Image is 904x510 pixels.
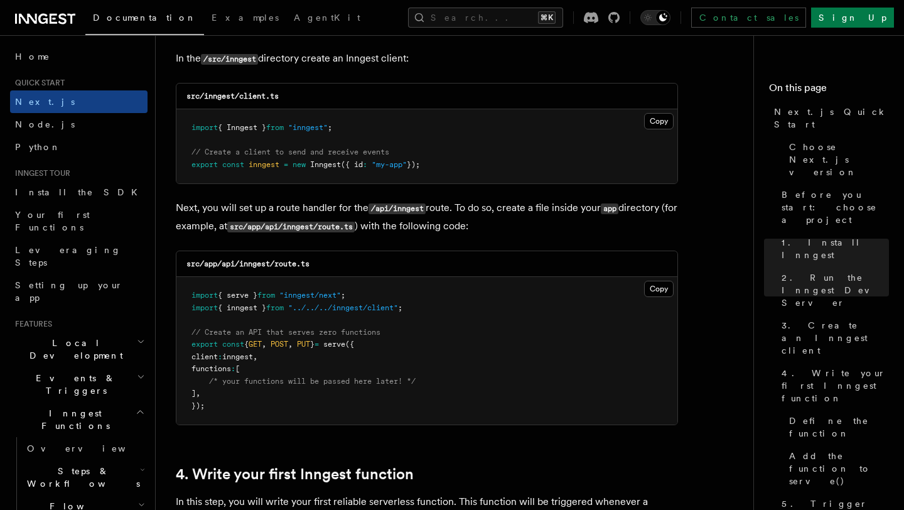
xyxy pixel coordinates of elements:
span: : [218,352,222,361]
a: 2. Run the Inngest Dev Server [777,266,889,314]
span: const [222,340,244,349]
span: client [191,352,218,361]
span: , [196,389,200,398]
span: [ [235,364,240,373]
span: "../../../inngest/client" [288,303,398,312]
span: ] [191,389,196,398]
span: // Create an API that serves zero functions [191,328,380,337]
span: Your first Functions [15,210,90,232]
a: Before you start: choose a project [777,183,889,231]
span: Install the SDK [15,187,145,197]
span: inngest [249,160,279,169]
span: ; [341,291,345,300]
a: Python [10,136,148,158]
span: import [191,123,218,132]
a: AgentKit [286,4,368,34]
span: : [363,160,367,169]
span: Quick start [10,78,65,88]
span: Define the function [789,415,889,440]
span: "inngest/next" [279,291,341,300]
a: Home [10,45,148,68]
button: Toggle dark mode [640,10,670,25]
a: 3. Create an Inngest client [777,314,889,362]
span: , [262,340,266,349]
button: Copy [644,113,674,129]
span: Documentation [93,13,196,23]
span: Next.js [15,97,75,107]
span: /* your functions will be passed here later! */ [209,377,416,386]
span: 4. Write your first Inngest function [782,367,889,404]
span: import [191,303,218,312]
a: Next.js Quick Start [769,100,889,136]
span: Features [10,319,52,329]
span: new [293,160,306,169]
button: Copy [644,281,674,297]
h4: On this page [769,80,889,100]
span: Home [15,50,50,63]
span: 3. Create an Inngest client [782,319,889,357]
button: Steps & Workflows [22,460,148,495]
a: Your first Functions [10,203,148,239]
span: { serve } [218,291,257,300]
span: Leveraging Steps [15,245,121,268]
span: Inngest [310,160,341,169]
span: 1. Install Inngest [782,236,889,261]
a: Contact sales [691,8,806,28]
code: /src/inngest [201,54,258,65]
a: Define the function [784,410,889,445]
span: "my-app" [372,160,407,169]
button: Events & Triggers [10,367,148,402]
code: app [601,203,618,214]
span: export [191,160,218,169]
a: 1. Install Inngest [777,231,889,266]
span: } [310,340,315,349]
span: Choose Next.js version [789,141,889,178]
span: // Create a client to send and receive events [191,148,389,156]
code: /api/inngest [369,203,426,214]
span: , [288,340,293,349]
button: Search...⌘K [408,8,563,28]
button: Inngest Functions [10,402,148,437]
a: 4. Write your first Inngest function [176,465,414,483]
a: Node.js [10,113,148,136]
a: Examples [204,4,286,34]
a: Overview [22,437,148,460]
span: Node.js [15,119,75,129]
span: const [222,160,244,169]
kbd: ⌘K [538,11,556,24]
span: Overview [27,443,156,453]
span: : [231,364,235,373]
span: 2. Run the Inngest Dev Server [782,271,889,309]
a: Documentation [85,4,204,35]
span: Add the function to serve() [789,450,889,487]
span: Steps & Workflows [22,465,140,490]
span: "inngest" [288,123,328,132]
span: AgentKit [294,13,360,23]
span: Examples [212,13,279,23]
span: functions [191,364,231,373]
span: Next.js Quick Start [774,106,889,131]
a: Install the SDK [10,181,148,203]
span: { [244,340,249,349]
span: Inngest Functions [10,407,136,432]
span: }); [407,160,420,169]
p: Next, you will set up a route handler for the route. To do so, create a file inside your director... [176,199,678,236]
code: src/app/api/inngest/route.ts [186,259,309,268]
span: from [266,303,284,312]
button: Local Development [10,332,148,367]
p: In the directory create an Inngest client: [176,50,678,68]
span: = [315,340,319,349]
code: src/app/api/inngest/route.ts [227,222,355,232]
span: Python [15,142,61,152]
code: src/inngest/client.ts [186,92,279,100]
span: , [253,352,257,361]
span: ; [398,303,402,312]
span: ({ id [341,160,363,169]
span: Before you start: choose a project [782,188,889,226]
a: Choose Next.js version [784,136,889,183]
span: export [191,340,218,349]
span: ({ [345,340,354,349]
a: Setting up your app [10,274,148,309]
span: inngest [222,352,253,361]
a: Add the function to serve() [784,445,889,492]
